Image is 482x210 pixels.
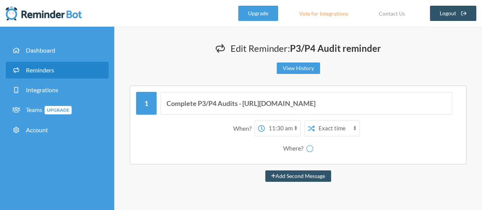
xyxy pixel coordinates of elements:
span: Account [26,126,48,133]
span: Reminders [26,66,54,74]
a: Account [6,122,109,138]
input: Message [160,92,452,115]
a: Reminders [6,62,109,79]
strong: P3/P4 Audit reminder [290,43,381,54]
span: Dashboard [26,46,55,54]
span: Edit Reminder: [231,43,381,54]
a: Integrations [6,82,109,98]
span: Integrations [26,86,58,93]
div: When? [233,120,255,136]
a: Logout [430,6,477,21]
a: TeamsUpgrade [6,101,109,119]
a: Vote for Integrations [290,6,358,21]
div: Where? [283,140,306,156]
a: Dashboard [6,42,109,59]
img: Reminder Bot [6,6,82,21]
span: Teams [26,106,72,113]
span: Upgrade [45,106,72,114]
button: Add Second Message [265,170,331,182]
a: View History [277,63,320,74]
a: Upgrade [238,6,278,21]
a: Contact Us [369,6,415,21]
